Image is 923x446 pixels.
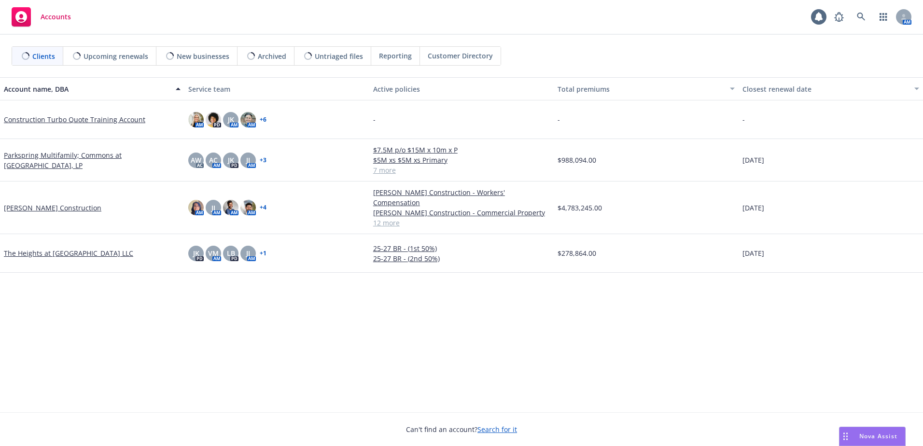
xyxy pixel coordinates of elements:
a: [PERSON_NAME] Construction - Workers' Compensation [373,187,550,208]
a: 7 more [373,165,550,175]
span: [DATE] [742,248,764,258]
span: - [742,114,745,125]
span: AW [191,155,201,165]
span: Customer Directory [428,51,493,61]
div: Total premiums [558,84,724,94]
button: Closest renewal date [739,77,923,100]
span: Nova Assist [859,432,897,440]
a: + 4 [260,205,266,210]
span: $4,783,245.00 [558,203,602,213]
a: Switch app [874,7,893,27]
a: 25-27 BR - (1st 50%) [373,243,550,253]
img: photo [188,200,204,215]
div: Service team [188,84,365,94]
img: photo [240,112,256,127]
span: - [373,114,376,125]
a: 12 more [373,218,550,228]
button: Service team [184,77,369,100]
button: Active policies [369,77,554,100]
a: Parkspring Multifamily; Commons at [GEOGRAPHIC_DATA], LP [4,150,181,170]
a: Report a Bug [829,7,849,27]
span: - [558,114,560,125]
a: Search for it [477,425,517,434]
span: Untriaged files [315,51,363,61]
div: Drag to move [839,427,852,446]
a: 25-27 BR - (2nd 50%) [373,253,550,264]
img: photo [223,200,238,215]
span: Reporting [379,51,412,61]
span: JJ [246,155,250,165]
img: photo [240,200,256,215]
a: [PERSON_NAME] Construction [4,203,101,213]
img: photo [188,112,204,127]
div: Active policies [373,84,550,94]
span: Archived [258,51,286,61]
a: $7.5M p/o $15M x 10m x P [373,145,550,155]
span: Clients [32,51,55,61]
a: + 1 [260,251,266,256]
span: Can't find an account? [406,424,517,434]
span: [DATE] [742,203,764,213]
span: JK [193,248,199,258]
span: [DATE] [742,155,764,165]
span: JJ [211,203,215,213]
a: + 6 [260,117,266,123]
a: Accounts [8,3,75,30]
span: AC [209,155,218,165]
span: $278,864.00 [558,248,596,258]
a: [PERSON_NAME] Construction - Commercial Property [373,208,550,218]
a: Construction Turbo Quote Training Account [4,114,145,125]
a: The Heights at [GEOGRAPHIC_DATA] LLC [4,248,133,258]
span: $988,094.00 [558,155,596,165]
span: JJ [246,248,250,258]
img: photo [206,112,221,127]
span: Upcoming renewals [84,51,148,61]
a: Search [852,7,871,27]
div: Closest renewal date [742,84,909,94]
span: JK [228,114,234,125]
div: Account name, DBA [4,84,170,94]
span: JK [228,155,234,165]
span: Accounts [41,13,71,21]
a: + 3 [260,157,266,163]
a: $5M xs $5M xs Primary [373,155,550,165]
span: New businesses [177,51,229,61]
span: LB [227,248,235,258]
span: VM [208,248,219,258]
button: Total premiums [554,77,738,100]
button: Nova Assist [839,427,906,446]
